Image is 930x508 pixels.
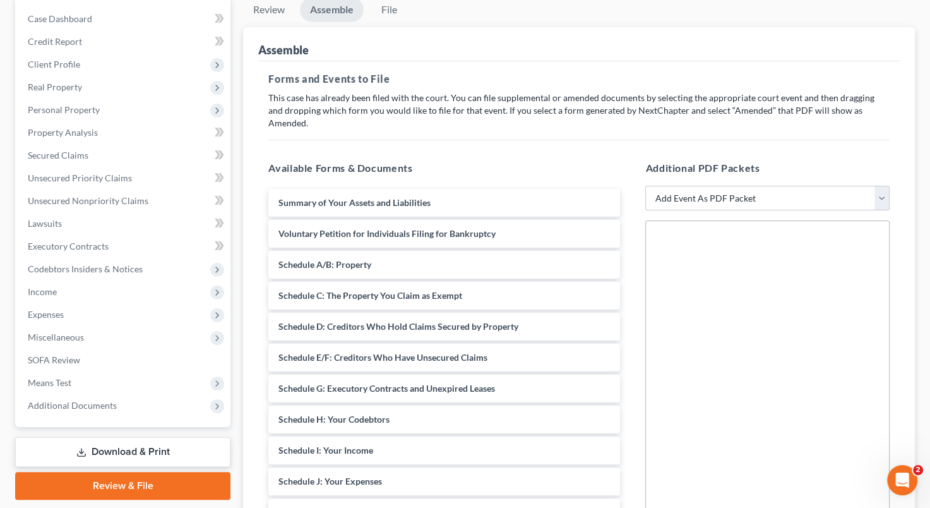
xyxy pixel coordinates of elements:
span: Client Profile [28,59,80,70]
span: Secured Claims [28,150,88,160]
div: Assemble [258,42,309,57]
span: Property Analysis [28,127,98,138]
span: Means Test [28,377,71,388]
span: SOFA Review [28,354,80,365]
span: Executory Contracts [28,241,109,251]
span: Unsecured Priority Claims [28,172,132,183]
span: Voluntary Petition for Individuals Filing for Bankruptcy [278,228,496,239]
span: Lawsuits [28,218,62,229]
span: Schedule D: Creditors Who Hold Claims Secured by Property [278,321,518,332]
span: Unsecured Nonpriority Claims [28,195,148,206]
span: Schedule J: Your Expenses [278,476,382,487]
span: Codebtors Insiders & Notices [28,263,143,274]
span: Schedule C: The Property You Claim as Exempt [278,290,462,301]
a: Credit Report [18,30,230,53]
a: Lawsuits [18,212,230,235]
p: This case has already been filed with the court. You can file supplemental or amended documents b... [268,92,890,130]
a: Executory Contracts [18,235,230,258]
span: 2 [913,465,923,475]
span: Additional Documents [28,400,117,411]
a: Review & File [15,472,230,500]
span: Schedule I: Your Income [278,445,373,456]
a: SOFA Review [18,349,230,372]
a: Property Analysis [18,121,230,144]
span: Real Property [28,82,82,92]
a: Secured Claims [18,144,230,167]
span: Personal Property [28,104,100,115]
span: Expenses [28,309,64,320]
span: Schedule E/F: Creditors Who Have Unsecured Claims [278,352,487,363]
iframe: Intercom live chat [887,465,917,495]
a: Case Dashboard [18,8,230,30]
h5: Forms and Events to File [268,71,890,87]
span: Schedule G: Executory Contracts and Unexpired Leases [278,383,495,394]
span: Miscellaneous [28,332,84,342]
span: Schedule A/B: Property [278,259,371,270]
span: Schedule H: Your Codebtors [278,414,390,425]
h5: Available Forms & Documents [268,160,620,176]
span: Summary of Your Assets and Liabilities [278,197,431,208]
span: Case Dashboard [28,13,92,24]
a: Unsecured Nonpriority Claims [18,190,230,212]
span: Credit Report [28,36,82,47]
a: Download & Print [15,437,230,467]
h5: Additional PDF Packets [645,160,890,176]
span: Income [28,286,57,297]
a: Unsecured Priority Claims [18,167,230,190]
